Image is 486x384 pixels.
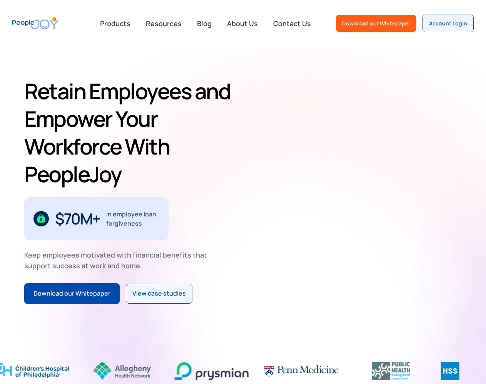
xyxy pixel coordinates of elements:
[12,12,58,34] a: home
[423,15,474,32] a: Account Login
[95,16,135,31] div: Products
[269,15,316,32] a: Contact Us
[132,289,186,299] div: View case studies
[141,15,186,32] a: Resources
[24,249,214,271] div: Keep employees motivated with financial benefits that support success at work and home.
[24,77,249,188] h1: Retain Employees and Empower Your Workforce With PeopleJoy
[126,284,192,304] a: View case studies
[55,213,100,225] div: $70M+
[192,15,216,32] a: Blog
[336,15,416,32] a: Download our Whitepaper
[106,209,160,228] div: in employee loan forgiveness
[33,289,110,299] div: Download our Whitepaper
[429,20,467,27] div: Account Login
[222,15,262,32] a: About Us
[24,283,120,304] a: Download our Whitepaper
[24,197,169,240] div: 1 / 3
[342,20,410,27] div: Download our Whitepaper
